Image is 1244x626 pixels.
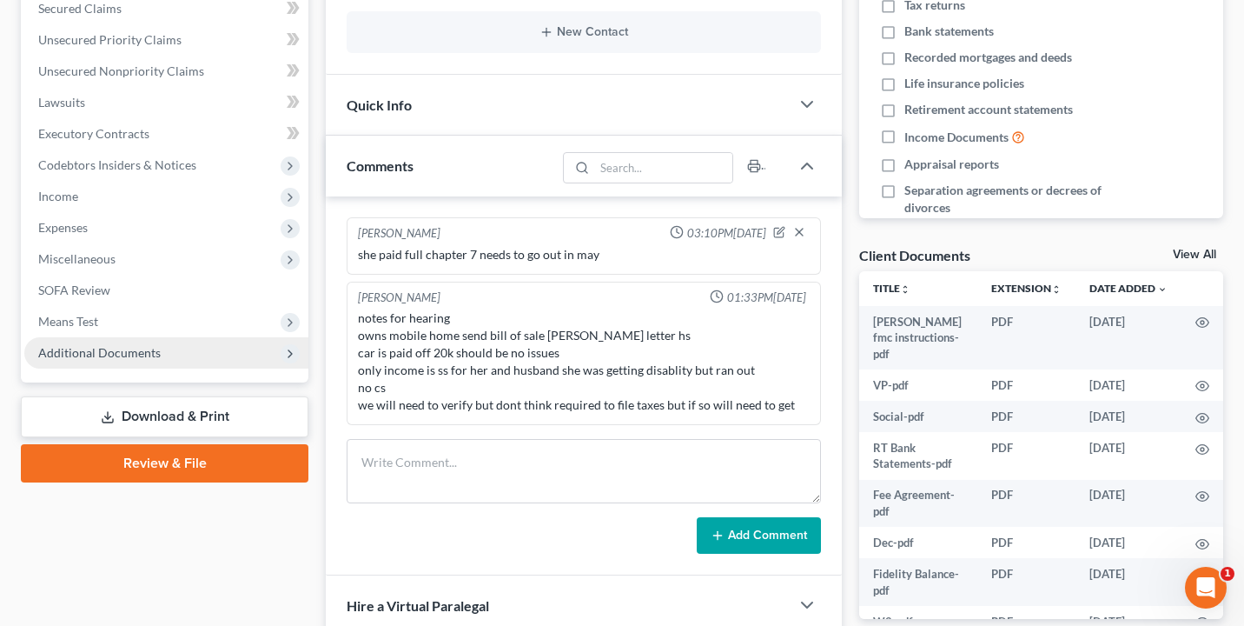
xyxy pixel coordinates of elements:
span: Income [38,189,78,203]
i: unfold_more [900,284,910,295]
span: Hire a Virtual Paralegal [347,597,489,614]
td: PDF [977,370,1075,401]
td: [DATE] [1075,480,1181,528]
span: Recorded mortgages and deeds [904,49,1072,66]
div: Client Documents [859,246,970,264]
span: Quick Info [347,97,412,113]
td: RT Bank Statements-pdf [859,432,977,480]
button: New Contact [361,25,807,39]
td: PDF [977,558,1075,606]
a: Executory Contracts [24,118,308,150]
td: PDF [977,432,1075,480]
div: [PERSON_NAME] [358,290,440,306]
a: Lawsuits [24,87,308,118]
span: Bank statements [904,23,994,40]
span: Means Test [38,314,98,329]
span: Income Documents [904,129,1009,146]
span: Lawsuits [38,95,85,110]
span: Appraisal reports [904,156,999,173]
td: VP-pdf [859,370,977,401]
span: Comments [347,157,414,174]
span: Separation agreements or decrees of divorces [904,182,1117,216]
span: Codebtors Insiders & Notices [38,157,196,172]
td: [DATE] [1075,558,1181,606]
div: [PERSON_NAME] [358,225,440,243]
span: Unsecured Nonpriority Claims [38,63,204,78]
td: PDF [977,401,1075,432]
span: Miscellaneous [38,251,116,266]
td: [DATE] [1075,432,1181,480]
td: PDF [977,306,1075,370]
span: 1 [1221,567,1234,581]
td: Social-pdf [859,401,977,432]
a: Extensionunfold_more [991,282,1062,295]
span: Retirement account statements [904,101,1073,118]
a: Unsecured Priority Claims [24,24,308,56]
div: notes for hearing owns mobile home send bill of sale [PERSON_NAME] letter hs car is paid off 20k ... [358,310,810,414]
a: Download & Print [21,396,308,437]
span: 01:33PM[DATE] [727,290,806,306]
span: Life insurance policies [904,75,1024,92]
td: PDF [977,527,1075,558]
span: SOFA Review [38,283,110,297]
i: unfold_more [1051,284,1062,295]
td: [DATE] [1075,401,1181,432]
td: Dec-pdf [859,527,977,558]
span: Additional Documents [38,345,161,360]
td: [DATE] [1075,306,1181,370]
button: Add Comment [697,517,821,554]
a: Unsecured Nonpriority Claims [24,56,308,87]
span: Secured Claims [38,1,122,16]
td: [PERSON_NAME] fmc instructions-pdf [859,306,977,370]
span: 03:10PM[DATE] [687,225,766,242]
iframe: Intercom live chat [1185,567,1227,609]
span: Executory Contracts [38,126,149,141]
a: View All [1173,249,1216,261]
td: [DATE] [1075,370,1181,401]
a: SOFA Review [24,275,308,306]
td: [DATE] [1075,527,1181,558]
td: Fee Agreement-pdf [859,480,977,528]
input: Search... [595,153,733,183]
td: Fidelity Balance-pdf [859,558,977,606]
div: she paid full chapter 7 needs to go out in may [358,246,810,263]
a: Date Added expand_more [1089,282,1168,295]
span: Unsecured Priority Claims [38,32,182,47]
i: expand_more [1157,284,1168,295]
span: Expenses [38,220,88,235]
a: Titleunfold_more [873,282,910,295]
a: Review & File [21,444,308,483]
td: PDF [977,480,1075,528]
